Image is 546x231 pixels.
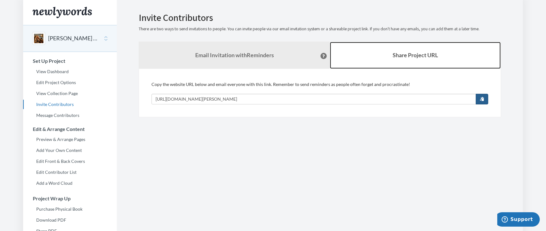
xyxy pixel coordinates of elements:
a: Purchase Physical Book [23,204,117,214]
img: Newlywords logo [32,7,92,18]
h3: Set Up Project [23,58,117,64]
a: Preview & Arrange Pages [23,135,117,144]
a: Add Your Own Content [23,146,117,155]
iframe: Opens a widget where you can chat to one of our agents [497,212,540,228]
strong: Email Invitation with Reminders [195,52,274,58]
div: Copy the website URL below and email everyone with this link. Remember to send reminders as peopl... [151,81,488,104]
p: There are two ways to send invitations to people. You can invite people via our email invitation ... [139,26,501,32]
h3: Edit & Arrange Content [23,126,117,132]
h3: Project Wrap Up [23,196,117,201]
a: Edit Front & Back Covers [23,157,117,166]
b: Share Project URL [393,52,438,58]
h2: Invite Contributors [139,13,501,23]
a: View Dashboard [23,67,117,76]
a: Message Contributors [23,111,117,120]
a: Edit Project Options [23,78,117,87]
a: Add a Word Cloud [23,178,117,188]
a: Edit Contributor List [23,168,117,177]
a: Invite Contributors [23,100,117,109]
a: Download PDF [23,215,117,225]
a: View Collection Page [23,89,117,98]
button: [PERSON_NAME] Retirement [48,34,99,43]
